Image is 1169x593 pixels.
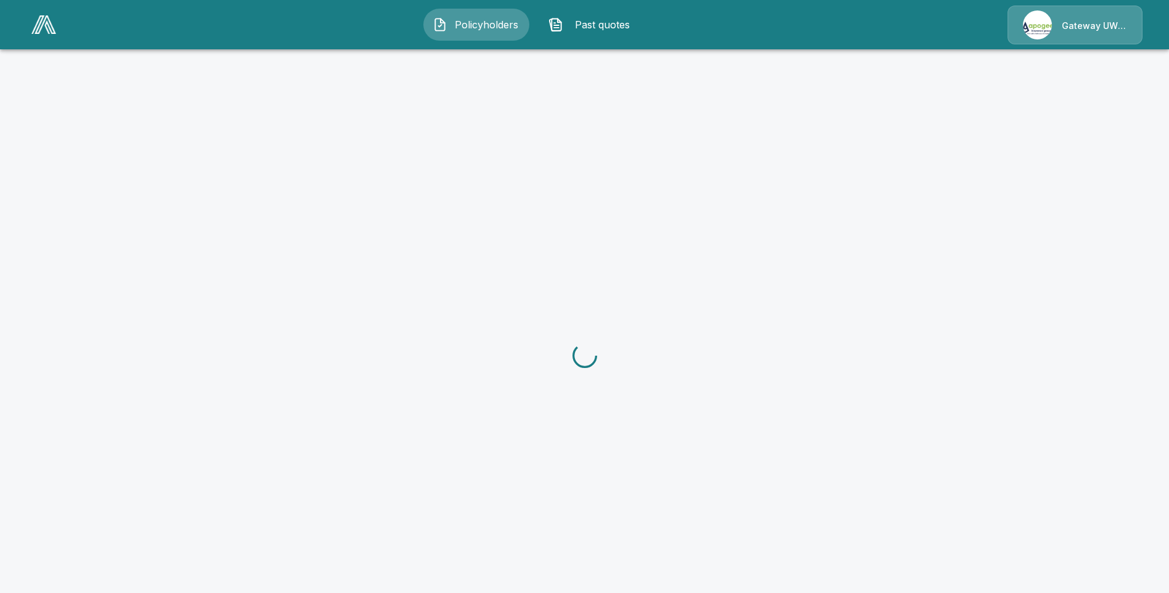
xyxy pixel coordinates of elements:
[548,17,563,32] img: Past quotes Icon
[423,9,529,41] button: Policyholders IconPolicyholders
[539,9,645,41] button: Past quotes IconPast quotes
[433,17,447,32] img: Policyholders Icon
[452,17,520,32] span: Policyholders
[568,17,636,32] span: Past quotes
[31,15,56,34] img: AA Logo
